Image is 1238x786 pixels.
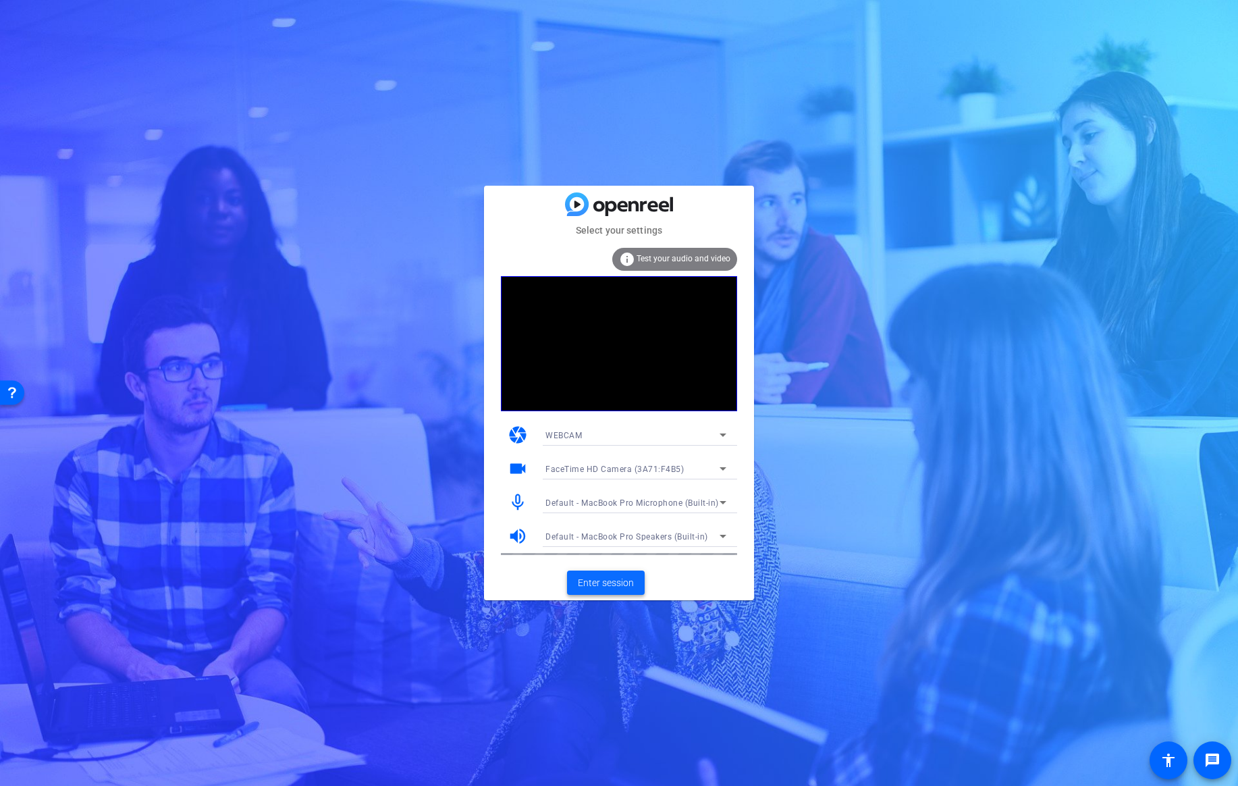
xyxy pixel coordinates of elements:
mat-icon: message [1204,752,1220,768]
span: Default - MacBook Pro Microphone (Built-in) [545,498,719,508]
span: Enter session [578,576,634,590]
img: blue-gradient.svg [565,192,673,216]
mat-card-subtitle: Select your settings [484,223,754,238]
mat-icon: volume_up [508,526,528,546]
button: Enter session [567,571,645,595]
mat-icon: camera [508,425,528,445]
mat-icon: accessibility [1160,752,1177,768]
span: Test your audio and video [637,254,730,263]
span: WEBCAM [545,431,582,440]
mat-icon: mic_none [508,492,528,513]
mat-icon: info [619,251,635,267]
mat-icon: videocam [508,459,528,479]
span: Default - MacBook Pro Speakers (Built-in) [545,532,708,542]
span: FaceTime HD Camera (3A71:F4B5) [545,465,684,474]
